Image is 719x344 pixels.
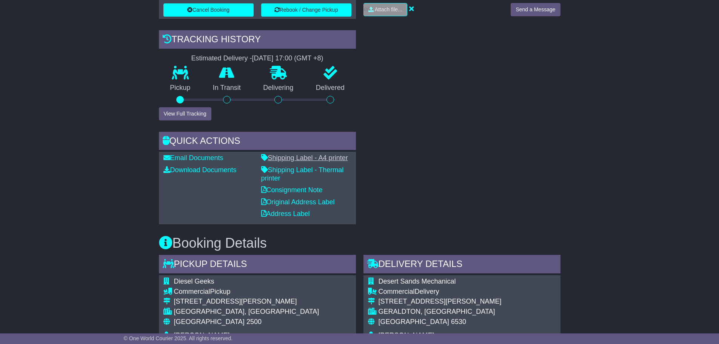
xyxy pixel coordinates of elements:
button: Cancel Booking [163,3,254,17]
span: [GEOGRAPHIC_DATA] [174,318,245,325]
div: Quick Actions [159,132,356,152]
h3: Booking Details [159,236,560,251]
div: [STREET_ADDRESS][PERSON_NAME] [379,298,502,306]
span: [PERSON_NAME] [174,332,230,339]
button: View Full Tracking [159,107,211,120]
a: Shipping Label - Thermal printer [261,166,344,182]
span: [PERSON_NAME] [379,332,434,339]
a: Address Label [261,210,310,218]
div: GERALDTON, [GEOGRAPHIC_DATA] [379,308,502,316]
span: Commercial [379,288,415,295]
div: [STREET_ADDRESS][PERSON_NAME] [174,298,345,306]
span: 6530 [451,318,466,325]
button: Rebook / Change Pickup [261,3,351,17]
div: [DATE] 17:00 (GMT +8) [252,54,323,63]
span: Commercial [174,288,210,295]
a: Email Documents [163,154,223,162]
div: Delivery Details [363,255,560,275]
p: In Transit [202,84,252,92]
span: 2500 [246,318,262,325]
a: Consignment Note [261,186,323,194]
div: Pickup Details [159,255,356,275]
p: Pickup [159,84,202,92]
a: Original Address Label [261,198,335,206]
div: Tracking history [159,30,356,51]
span: © One World Courier 2025. All rights reserved. [124,335,233,341]
a: Download Documents [163,166,237,174]
a: Shipping Label - A4 printer [261,154,348,162]
span: Diesel Geeks [174,278,214,285]
span: Desert Sands Mechanical [379,278,456,285]
div: [GEOGRAPHIC_DATA], [GEOGRAPHIC_DATA] [174,308,345,316]
div: Delivery [379,288,502,296]
p: Delivered [305,84,356,92]
div: Pickup [174,288,345,296]
div: Estimated Delivery - [159,54,356,63]
span: [GEOGRAPHIC_DATA] [379,318,449,325]
p: Delivering [252,84,305,92]
button: Send a Message [511,3,560,16]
